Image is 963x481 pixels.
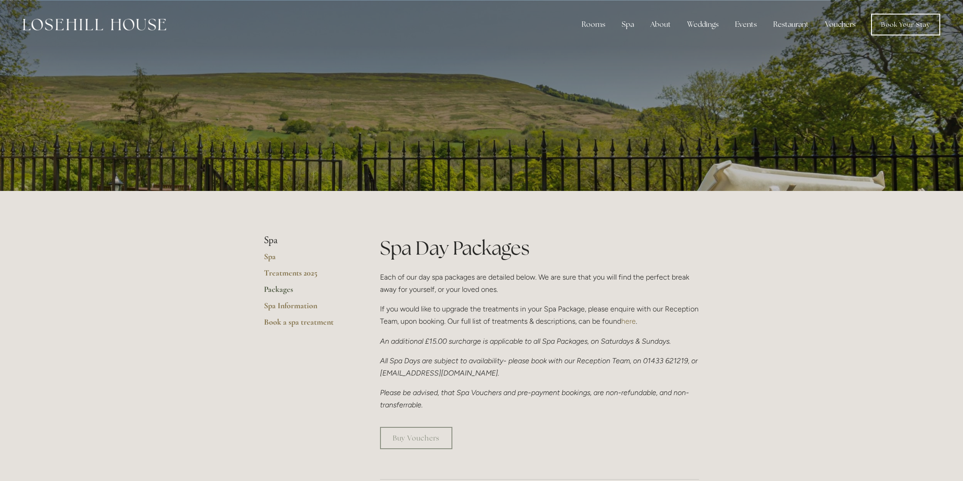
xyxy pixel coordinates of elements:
li: Spa [264,235,351,246]
a: Spa Information [264,301,351,317]
em: Please be advised, that Spa Vouchers and pre-payment bookings, are non-refundable, and non-transf... [380,388,689,409]
a: Packages [264,284,351,301]
a: Vouchers [818,15,863,34]
img: Losehill House [23,19,166,30]
a: here [621,317,636,326]
a: Book a spa treatment [264,317,351,333]
a: Spa [264,251,351,268]
p: If you would like to upgrade the treatments in your Spa Package, please enquire with our Receptio... [380,303,699,327]
div: Events [728,15,764,34]
em: All Spa Days are subject to availability- please book with our Reception Team, on 01433 621219, o... [380,356,699,377]
em: An additional £15.00 surcharge is applicable to all Spa Packages, on Saturdays & Sundays. [380,337,671,346]
div: About [643,15,678,34]
div: Restaurant [766,15,816,34]
a: Buy Vouchers [380,427,452,449]
div: Weddings [680,15,726,34]
a: Book Your Stay [871,14,940,35]
a: Treatments 2025 [264,268,351,284]
p: Each of our day spa packages are detailed below. We are sure that you will find the perfect break... [380,271,699,296]
div: Spa [614,15,641,34]
div: Rooms [574,15,613,34]
h1: Spa Day Packages [380,235,699,261]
